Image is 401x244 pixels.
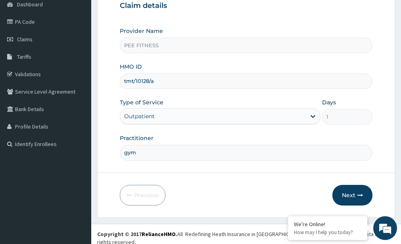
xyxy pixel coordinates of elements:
[15,40,32,60] img: d_794563401_company_1708531726252_794563401
[294,229,361,236] p: How may I help you today?
[41,44,133,55] div: Chat with us now
[17,1,43,8] span: Dashboard
[120,185,165,206] button: Previous
[4,161,151,189] textarea: Type your message and hit 'Enter'
[130,4,149,23] div: Minimize live chat window
[120,145,372,160] input: Enter Name
[97,231,177,238] strong: Copyright © 2017 .
[332,185,372,206] button: Next
[120,98,163,106] label: Type of Service
[120,27,163,35] label: Provider Name
[294,221,361,228] div: We're Online!
[120,2,372,10] h3: Claim details
[17,53,31,60] span: Tariffs
[120,63,142,71] label: HMO ID
[46,72,109,152] span: We're online!
[17,36,33,43] span: Claims
[120,73,372,89] input: Enter HMO ID
[185,230,395,238] div: Redefining Heath Insurance in [GEOGRAPHIC_DATA] using Telemedicine and Data Science!
[322,98,336,106] label: Days
[142,231,176,238] a: RelianceHMO
[120,134,153,142] label: Practitioner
